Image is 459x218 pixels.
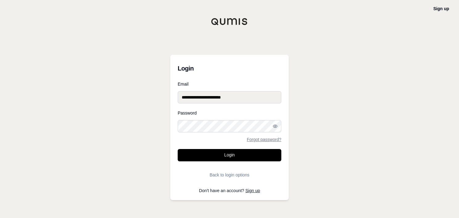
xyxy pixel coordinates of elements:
button: Back to login options [178,169,281,181]
h3: Login [178,62,281,75]
a: Sign up [246,188,260,193]
p: Don't have an account? [178,188,281,193]
img: Qumis [211,18,248,25]
label: Password [178,111,281,115]
button: Login [178,149,281,161]
a: Sign up [433,6,449,11]
label: Email [178,82,281,86]
a: Forgot password? [247,137,281,142]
